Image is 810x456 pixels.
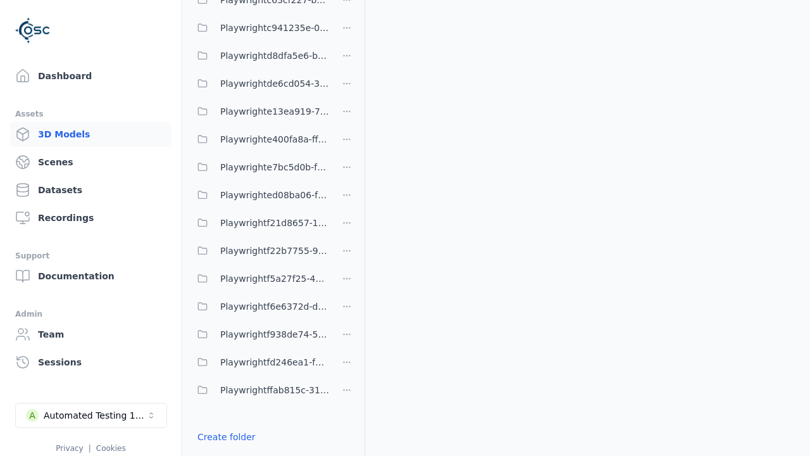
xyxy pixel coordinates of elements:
[190,155,329,180] button: Playwrighte7bc5d0b-f05c-428e-acb9-376080a3e236
[44,409,146,422] div: Automated Testing 1 - Playwright
[190,426,263,448] button: Create folder
[89,444,91,453] span: |
[190,182,329,208] button: Playwrighted08ba06-f6ab-4918-b6e7-fc621a953ca3
[10,122,171,147] a: 3D Models
[190,99,329,124] button: Playwrighte13ea919-7ee8-4cee-8fb5-a83bfbd03e0f
[190,377,329,403] button: Playwrightffab815c-3132-4ca9-9321-41b7911218bf
[26,409,39,422] div: A
[220,327,329,342] span: Playwrightf938de74-5787-461e-b2f7-d3c2c2798525
[220,48,329,63] span: Playwrightd8dfa5e6-b611-4242-9d59-32339ba7cd68
[220,76,329,91] span: Playwrightde6cd054-3529-4dff-b662-7b152dabda49
[220,104,329,119] span: Playwrighte13ea919-7ee8-4cee-8fb5-a83bfbd03e0f
[190,210,329,236] button: Playwrightf21d8657-1a90-4d62-a0d6-d375ceb0f4d9
[10,263,171,289] a: Documentation
[197,431,256,443] a: Create folder
[10,322,171,347] a: Team
[220,243,329,258] span: Playwrightf22b7755-9f13-4c77-9466-1ba9964cd8f7
[10,177,171,203] a: Datasets
[15,403,167,428] button: Select a workspace
[190,15,329,41] button: Playwrightc941235e-0b6c-43b1-9b5f-438aa732d279
[220,20,329,35] span: Playwrightc941235e-0b6c-43b1-9b5f-438aa732d279
[220,132,329,147] span: Playwrighte400fa8a-ff96-4c21-9919-5d8b496fb463
[190,43,329,68] button: Playwrightd8dfa5e6-b611-4242-9d59-32339ba7cd68
[220,355,329,370] span: Playwrightfd246ea1-f13f-4e77-acca-fcd6d55a72dd
[220,271,329,286] span: Playwrightf5a27f25-4b21-40df-860f-4385a207a8a6
[190,266,329,291] button: Playwrightf5a27f25-4b21-40df-860f-4385a207a8a6
[10,205,171,231] a: Recordings
[190,127,329,152] button: Playwrighte400fa8a-ff96-4c21-9919-5d8b496fb463
[15,248,166,263] div: Support
[220,215,329,231] span: Playwrightf21d8657-1a90-4d62-a0d6-d375ceb0f4d9
[220,299,329,314] span: Playwrightf6e6372d-d8c3-48d1-8f16-0ef137004ef1
[96,444,126,453] a: Cookies
[190,294,329,319] button: Playwrightf6e6372d-d8c3-48d1-8f16-0ef137004ef1
[15,13,51,48] img: Logo
[15,106,166,122] div: Assets
[56,444,83,453] a: Privacy
[190,71,329,96] button: Playwrightde6cd054-3529-4dff-b662-7b152dabda49
[10,63,171,89] a: Dashboard
[10,149,171,175] a: Scenes
[190,238,329,263] button: Playwrightf22b7755-9f13-4c77-9466-1ba9964cd8f7
[15,307,166,322] div: Admin
[220,383,329,398] span: Playwrightffab815c-3132-4ca9-9321-41b7911218bf
[190,350,329,375] button: Playwrightfd246ea1-f13f-4e77-acca-fcd6d55a72dd
[10,350,171,375] a: Sessions
[220,187,329,203] span: Playwrighted08ba06-f6ab-4918-b6e7-fc621a953ca3
[190,322,329,347] button: Playwrightf938de74-5787-461e-b2f7-d3c2c2798525
[220,160,329,175] span: Playwrighte7bc5d0b-f05c-428e-acb9-376080a3e236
